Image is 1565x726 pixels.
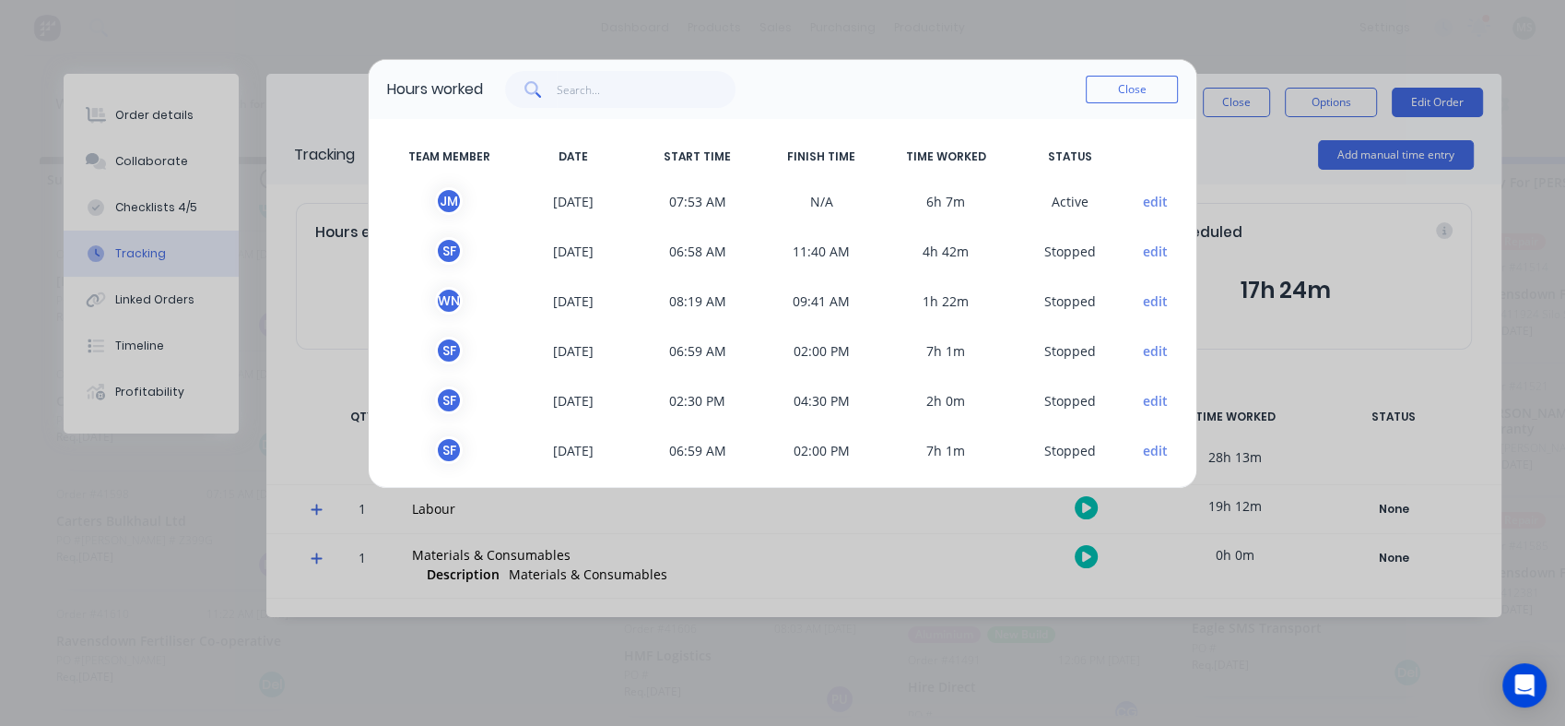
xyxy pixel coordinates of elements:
div: W N [435,287,463,315]
span: [DATE] [512,187,636,215]
span: 06:59 AM [635,436,759,464]
div: s f [435,237,463,265]
span: S topped [1007,436,1132,464]
span: 09:41 AM [759,287,884,315]
span: S topped [1007,287,1132,315]
div: J M [435,187,463,215]
span: A ctive [1007,187,1132,215]
span: 02:00 PM [759,436,884,464]
span: [DATE] [512,237,636,265]
span: S topped [1007,387,1132,414]
span: START TIME [635,149,759,165]
span: N/A [759,187,884,215]
span: STATUS [1007,149,1132,165]
div: s f [435,387,463,414]
span: 02:30 PM [635,387,759,414]
button: edit [1143,341,1168,361]
button: edit [1143,441,1168,460]
span: 7h 1m [884,337,1008,364]
span: 06:59 AM [635,337,759,364]
span: FINISH TIME [759,149,884,165]
button: edit [1143,391,1168,411]
span: 08:19 AM [635,287,759,315]
div: Hours worked [387,78,483,101]
span: DATE [512,149,636,165]
button: edit [1143,242,1168,261]
span: 7h 1m [884,436,1008,464]
button: Close [1086,76,1178,103]
span: 1h 22m [884,287,1008,315]
span: 6h 7m [884,187,1008,215]
span: 04:30 PM [759,387,884,414]
div: s f [435,337,463,364]
span: S topped [1007,237,1132,265]
span: S topped [1007,337,1132,364]
input: Search... [557,71,736,108]
span: [DATE] [512,436,636,464]
span: 02:00 PM [759,337,884,364]
span: 07:53 AM [635,187,759,215]
span: [DATE] [512,337,636,364]
span: 11:40 AM [759,237,884,265]
span: [DATE] [512,387,636,414]
span: [DATE] [512,287,636,315]
span: 4h 42m [884,237,1008,265]
span: TEAM MEMBER [387,149,512,165]
span: 06:58 AM [635,237,759,265]
div: Open Intercom Messenger [1502,663,1547,708]
span: TIME WORKED [884,149,1008,165]
button: edit [1143,192,1168,211]
button: edit [1143,292,1168,311]
div: s f [435,436,463,464]
span: 2h 0m [884,387,1008,414]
